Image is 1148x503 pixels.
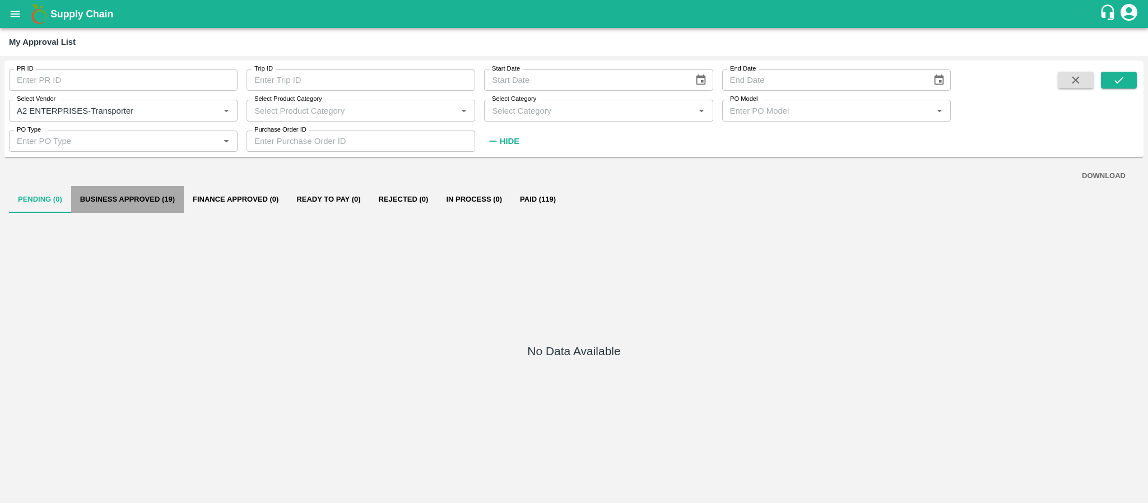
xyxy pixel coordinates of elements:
[17,95,55,104] label: Select Vendor
[492,64,520,73] label: Start Date
[9,35,76,49] div: My Approval List
[50,8,113,20] b: Supply Chain
[730,95,758,104] label: PO Model
[484,69,686,91] input: Start Date
[50,6,1099,22] a: Supply Chain
[247,69,475,91] input: Enter Trip ID
[487,103,691,118] input: Select Category
[9,69,238,91] input: Enter PR ID
[457,103,471,118] button: Open
[1077,166,1130,186] button: DOWNLOAD
[722,69,924,91] input: End Date
[17,125,41,134] label: PO Type
[1099,4,1119,24] div: customer-support
[492,95,536,104] label: Select Category
[694,103,709,118] button: Open
[219,134,234,148] button: Open
[28,3,50,25] img: logo
[500,137,519,146] strong: Hide
[71,186,184,213] button: Business Approved (19)
[184,186,287,213] button: Finance Approved (0)
[726,103,929,118] input: Enter PO Model
[287,186,369,213] button: Ready To Pay (0)
[932,103,947,118] button: Open
[254,64,273,73] label: Trip ID
[9,186,71,213] button: Pending (0)
[690,69,712,91] button: Choose date
[730,64,756,73] label: End Date
[254,125,306,134] label: Purchase Order ID
[12,103,201,118] input: Select Vendors
[12,134,216,148] input: Enter PO Type
[219,103,234,118] button: Open
[370,186,438,213] button: Rejected (0)
[254,95,322,104] label: Select Product Category
[250,103,453,118] input: Select Product Category
[17,64,34,73] label: PR ID
[484,132,522,151] button: Hide
[527,343,620,359] h5: No Data Available
[511,186,565,213] button: Paid (119)
[1119,2,1139,26] div: account of current user
[928,69,950,91] button: Choose date
[437,186,511,213] button: In Process (0)
[2,1,28,27] button: open drawer
[247,131,475,152] input: Enter Purchase Order ID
